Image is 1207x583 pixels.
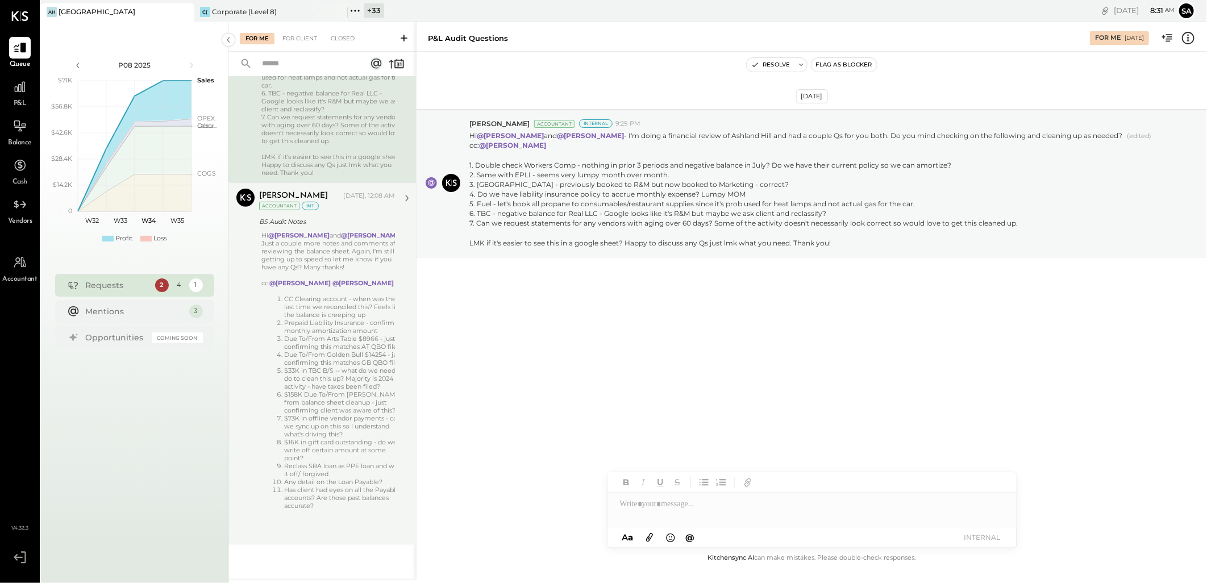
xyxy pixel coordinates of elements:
[636,475,651,490] button: Italic
[332,279,394,287] strong: @[PERSON_NAME]
[325,33,360,44] div: Closed
[268,231,330,239] strong: @[PERSON_NAME]
[86,306,184,317] div: Mentions
[1,115,39,148] a: Balance
[284,390,405,414] li: $158K Due To/From [PERSON_NAME] from balance sheet cleanup - just confirming client was aware of ...
[8,216,32,227] span: Vendors
[259,216,392,227] div: BS Audit Notes
[1100,5,1111,16] div: copy link
[740,475,755,490] button: Add URL
[284,351,405,367] li: Due To/From Golden Bull $14254 - just confirming this matches GB QBO file
[469,119,530,128] span: [PERSON_NAME]
[3,274,38,285] span: Accountant
[628,532,633,543] span: a
[1125,34,1144,42] div: [DATE]
[477,131,544,140] strong: @[PERSON_NAME]
[469,218,1122,228] div: 7. Can we request statements for any vendors with aging over 60 days? Some of the activity doesn'...
[259,202,299,210] div: Accountant
[302,202,319,210] div: int
[469,189,1122,199] div: 4. Do we have liability insurance policy to accrue monthly expense? Lumpy MOM
[261,89,405,113] div: 6. TBC - negative balance for Real LLC - Google looks like it's R&M but maybe we ask client and r...
[86,60,183,70] div: P08 2025
[682,530,698,544] button: @
[579,119,613,128] div: Internal
[197,114,215,122] text: OPEX
[747,58,794,72] button: Resolve
[13,177,27,188] span: Cash
[469,160,1122,170] div: 1. Double check Workers Comp - nothing in prior 3 periods and negative balance in July? Do we hav...
[153,234,167,243] div: Loss
[1,252,39,285] a: Accountant
[189,305,203,318] div: 3
[428,33,508,44] div: P&L Audit Questions
[341,231,402,239] strong: @[PERSON_NAME]
[1127,132,1151,248] span: (edited)
[197,76,214,84] text: Sales
[469,140,1122,248] div: cc:
[469,131,1122,248] p: Hi and - I'm doing a financial review of Ashland Hill and had a couple Qs for you both. Do you mi...
[197,169,216,177] text: COGS
[189,278,203,292] div: 1
[469,199,1122,209] div: 5. Fuel - let's book all propane to consumables/restaurant supplies since it's prob used for heat...
[619,475,634,490] button: Bold
[170,216,184,224] text: W35
[284,319,405,335] li: Prepaid Liability Insurance - confirm monthly amortization amount
[653,475,668,490] button: Underline
[8,138,32,148] span: Balance
[1,37,39,70] a: Queue
[86,280,149,291] div: Requests
[557,131,624,140] strong: @[PERSON_NAME]
[364,3,384,18] div: + 33
[51,155,72,163] text: $28.4K
[197,122,217,130] text: Occu...
[58,76,72,84] text: $71K
[697,475,711,490] button: Unordered List
[47,7,57,17] div: AH
[1095,34,1121,43] div: For Me
[284,295,405,319] li: CC Clearing account - when was the last time we reconciled this? Feels like the balance is creepi...
[284,486,405,510] li: Has client had eyes on all the Payable accounts? Are those past balances accurate?
[59,7,135,16] div: [GEOGRAPHIC_DATA]
[960,530,1005,545] button: INTERNAL
[811,58,877,72] button: Flag as Blocker
[261,279,405,539] div: cc:
[534,120,575,128] div: Accountant
[261,153,405,177] div: LMK if it's easier to see this in a google sheet? Happy to discuss any Qs just lmk what you need....
[51,128,72,136] text: $42.6K
[670,475,685,490] button: Strikethrough
[269,279,331,287] strong: @[PERSON_NAME]
[172,278,186,292] div: 4
[141,216,156,224] text: W34
[469,238,1122,248] div: LMK if it's easier to see this in a google sheet? Happy to discuss any Qs just lmk what you need....
[685,532,694,543] span: @
[200,7,210,17] div: C(
[259,190,328,202] div: [PERSON_NAME]
[284,478,405,486] li: Any detail on the Loan Payable?
[479,141,546,149] strong: @[PERSON_NAME]
[343,191,395,201] div: [DATE], 12:08 AM
[284,462,405,478] li: Reclass SBA loan as PPE loan and write it off/ forgived
[714,475,729,490] button: Ordered List
[261,231,405,539] div: Hi and - Just a couple more notes and comments after reviewing the balance sheet. Again, I'm stil...
[284,438,405,462] li: $16K in gift card outstanding - do we write off certain amount at some point?
[68,207,72,215] text: 0
[615,119,640,128] span: 9:29 PM
[212,7,277,16] div: Corporate (Level 8)
[261,113,405,145] div: 7. Can we request statements for any vendors with aging over 60 days? Some of the activity doesn'...
[796,89,828,103] div: [DATE]
[469,209,1122,218] div: 6. TBC - negative balance for Real LLC - Google looks like it's R&M but maybe we ask client and r...
[284,335,405,351] li: Due To/From Arts Table $8966 - just confirming this matches AT QBO file
[114,216,127,224] text: W33
[85,216,99,224] text: W32
[240,33,274,44] div: For Me
[1,155,39,188] a: Cash
[1177,2,1196,20] button: Sa
[51,102,72,110] text: $56.8K
[86,332,146,343] div: Opportunities
[284,414,405,438] li: $73K in offline vendor payments - can we sync up on this so I understand what's driving this?
[619,531,637,544] button: Aa
[469,180,1122,189] div: 3. [GEOGRAPHIC_DATA] - previously booked to R&M but now booked to Marketing - correct?
[10,60,31,70] span: Queue
[277,33,323,44] div: For Client
[1,194,39,227] a: Vendors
